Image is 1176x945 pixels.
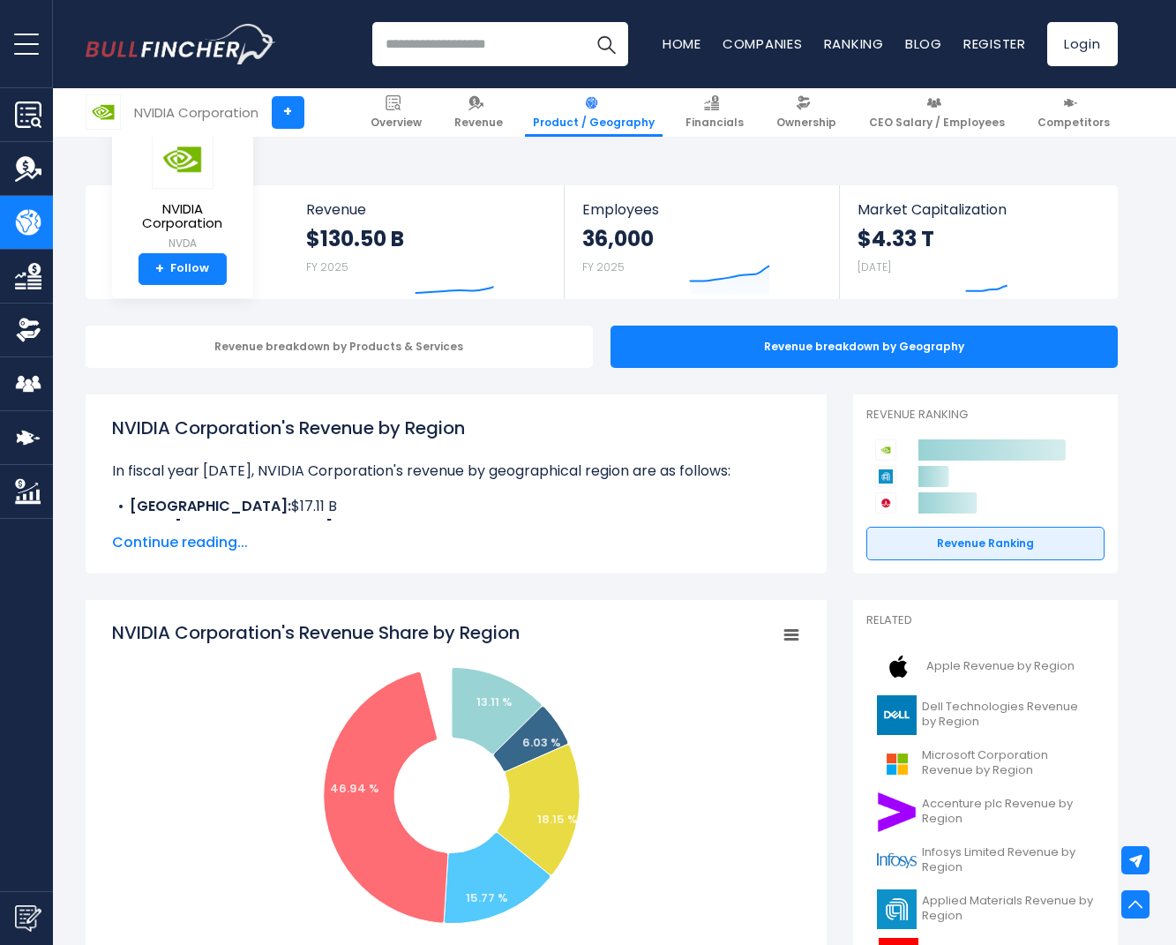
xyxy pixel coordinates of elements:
[685,116,744,130] span: Financials
[866,642,1105,691] a: Apple Revenue by Region
[1047,22,1118,66] a: Login
[306,201,547,218] span: Revenue
[869,116,1005,130] span: CEO Salary / Employees
[922,894,1094,924] span: Applied Materials Revenue by Region
[134,102,258,123] div: NVIDIA Corporation
[112,517,800,538] li: $7.88 B
[582,259,625,274] small: FY 2025
[15,317,41,343] img: Ownership
[922,748,1094,778] span: Microsoft Corporation Revenue by Region
[922,845,1094,875] span: Infosys Limited Revenue by Region
[678,88,752,137] a: Financials
[963,34,1026,53] a: Register
[875,466,896,487] img: Applied Materials competitors logo
[877,695,917,735] img: DELL logo
[768,88,844,137] a: Ownership
[866,788,1105,836] a: Accenture plc Revenue by Region
[866,691,1105,739] a: Dell Technologies Revenue by Region
[584,22,628,66] button: Search
[86,24,276,64] img: Bullfincher logo
[525,88,663,137] a: Product / Geography
[922,797,1094,827] span: Accenture plc Revenue by Region
[866,527,1105,560] a: Revenue Ranking
[272,96,304,129] a: +
[875,492,896,514] img: Broadcom competitors logo
[152,130,213,189] img: NVDA logo
[877,647,921,686] img: AAPL logo
[866,613,1105,628] p: Related
[582,201,821,218] span: Employees
[926,659,1075,674] span: Apple Revenue by Region
[723,34,803,53] a: Companies
[858,201,1097,218] span: Market Capitalization
[610,326,1118,368] div: Revenue breakdown by Geography
[877,744,917,784] img: MSFT logo
[306,225,404,252] strong: $130.50 B
[112,415,800,441] h1: NVIDIA Corporation's Revenue by Region
[130,517,336,537] b: Other [GEOGRAPHIC_DATA]:
[112,532,800,553] span: Continue reading...
[454,116,503,130] span: Revenue
[866,885,1105,934] a: Applied Materials Revenue by Region
[371,116,422,130] span: Overview
[126,202,239,231] span: NVIDIA Corporation
[363,88,430,137] a: Overview
[139,253,227,285] a: +Follow
[86,95,120,129] img: NVDA logo
[446,88,511,137] a: Revenue
[858,259,891,274] small: [DATE]
[126,236,239,251] small: NVDA
[866,408,1105,423] p: Revenue Ranking
[288,185,565,299] a: Revenue $130.50 B FY 2025
[1030,88,1118,137] a: Competitors
[565,185,839,299] a: Employees 36,000 FY 2025
[330,780,379,797] text: 46.94 %
[112,461,800,482] p: In fiscal year [DATE], NVIDIA Corporation's revenue by geographical region are as follows:
[776,116,836,130] span: Ownership
[476,694,513,710] text: 13.11 %
[875,439,896,461] img: NVIDIA Corporation competitors logo
[905,34,942,53] a: Blog
[877,841,917,881] img: INFY logo
[877,792,917,832] img: ACN logo
[663,34,701,53] a: Home
[866,836,1105,885] a: Infosys Limited Revenue by Region
[533,116,655,130] span: Product / Geography
[466,889,508,906] text: 15.77 %
[112,620,520,645] tspan: NVIDIA Corporation's Revenue Share by Region
[1037,116,1110,130] span: Competitors
[306,259,348,274] small: FY 2025
[840,185,1115,299] a: Market Capitalization $4.33 T [DATE]
[861,88,1013,137] a: CEO Salary / Employees
[537,811,578,828] text: 18.15 %
[866,739,1105,788] a: Microsoft Corporation Revenue by Region
[155,261,164,277] strong: +
[522,734,561,751] text: 6.03 %
[582,225,654,252] strong: 36,000
[824,34,884,53] a: Ranking
[858,225,934,252] strong: $4.33 T
[125,129,240,253] a: NVIDIA Corporation NVDA
[86,24,275,64] a: Go to homepage
[86,326,593,368] div: Revenue breakdown by Products & Services
[922,700,1094,730] span: Dell Technologies Revenue by Region
[112,496,800,517] li: $17.11 B
[877,889,917,929] img: AMAT logo
[130,496,291,516] b: [GEOGRAPHIC_DATA]:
